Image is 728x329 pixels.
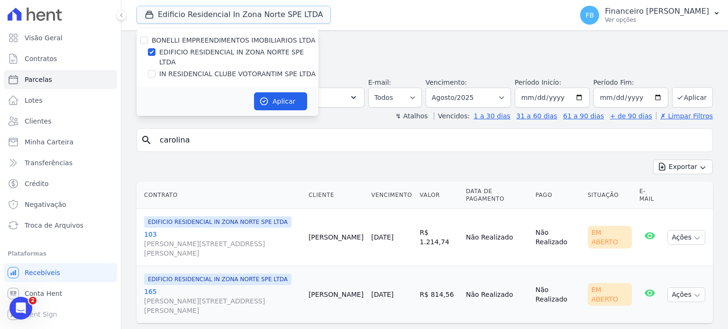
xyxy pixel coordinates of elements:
a: Clientes [4,112,117,131]
label: Vencimento: [426,79,467,86]
a: 165[PERSON_NAME][STREET_ADDRESS][PERSON_NAME] [144,287,301,315]
span: [PERSON_NAME][STREET_ADDRESS][PERSON_NAME] [144,296,301,315]
td: Não Realizado [532,209,584,266]
label: IN RESIDENCIAL CLUBE VOTORANTIM SPE LTDA [159,69,316,79]
a: [DATE] [371,233,393,241]
button: FB Financeiro [PERSON_NAME] Ver opções [573,2,728,28]
th: Valor [416,182,462,209]
th: Cliente [305,182,367,209]
a: 1 a 30 dias [474,112,510,120]
button: Aplicar [254,92,307,110]
th: Data de Pagamento [462,182,532,209]
a: [DATE] [371,291,393,298]
td: Não Realizado [532,266,584,323]
td: [PERSON_NAME] [305,266,367,323]
p: Financeiro [PERSON_NAME] [605,7,709,16]
div: Em Aberto [588,283,632,306]
span: Crédito [25,179,49,188]
label: EDIFICIO RESIDENCIAL IN ZONA NORTE SPE LTDA [159,47,318,67]
a: Troca de Arquivos [4,216,117,235]
span: Lotes [25,96,43,105]
th: Pago [532,182,584,209]
i: search [141,134,152,146]
button: Edificio Residencial In Zona Norte SPE LTDA [136,6,331,24]
div: Em Aberto [588,226,632,249]
a: + de 90 dias [610,112,652,120]
a: Visão Geral [4,28,117,47]
th: Vencimento [367,182,416,209]
a: Minha Carteira [4,133,117,151]
a: ✗ Limpar Filtros [656,112,713,120]
th: E-mail [636,182,664,209]
a: Transferências [4,153,117,172]
a: Conta Hent [4,284,117,303]
span: 2 [29,297,36,304]
th: Contrato [136,182,305,209]
iframe: Intercom live chat [9,297,32,320]
button: Exportar [653,160,713,174]
label: Período Fim: [593,78,668,88]
input: Buscar por nome do lote ou do cliente [154,131,709,150]
td: R$ 814,56 [416,266,462,323]
span: EDIFICIO RESIDENCIAL IN ZONA NORTE SPE LTDA [144,274,291,285]
a: Negativação [4,195,117,214]
label: ↯ Atalhos [395,112,428,120]
p: Ver opções [605,16,709,24]
label: Período Inicío: [515,79,561,86]
h2: Parcelas [136,38,713,55]
button: Aplicar [672,87,713,107]
label: E-mail: [368,79,391,86]
a: Parcelas [4,70,117,89]
a: 31 a 60 dias [516,112,557,120]
td: Não Realizado [462,209,532,266]
span: Troca de Arquivos [25,221,83,230]
span: Recebíveis [25,268,60,277]
span: Visão Geral [25,33,63,43]
a: 103[PERSON_NAME][STREET_ADDRESS][PERSON_NAME] [144,230,301,258]
a: Crédito [4,174,117,193]
span: Negativação [25,200,66,209]
span: Clientes [25,116,51,126]
span: Conta Hent [25,289,62,298]
div: Plataformas [8,248,113,259]
span: Contratos [25,54,57,63]
th: Situação [584,182,636,209]
td: R$ 1.214,74 [416,209,462,266]
span: Minha Carteira [25,137,73,147]
span: FB [585,12,594,18]
span: EDIFICIO RESIDENCIAL IN ZONA NORTE SPE LTDA [144,216,291,228]
label: Vencidos: [434,112,470,120]
button: Ações [667,230,705,245]
span: Transferências [25,158,73,168]
span: Parcelas [25,75,52,84]
td: [PERSON_NAME] [305,209,367,266]
a: 61 a 90 dias [563,112,604,120]
label: BONELLI EMPREENDIMENTOS IMOBILIARIOS LTDA [152,36,316,44]
a: Contratos [4,49,117,68]
a: Lotes [4,91,117,110]
td: Não Realizado [462,266,532,323]
a: Recebíveis [4,263,117,282]
button: Ações [667,287,705,302]
span: [PERSON_NAME][STREET_ADDRESS][PERSON_NAME] [144,239,301,258]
